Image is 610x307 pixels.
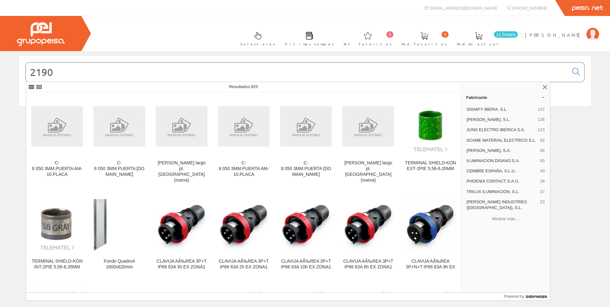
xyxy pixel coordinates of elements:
[464,213,547,224] button: Mostrar más…
[540,158,545,164] span: 50
[538,107,545,112] span: 137
[88,93,150,191] a: C-8 050 3MM.PUERTA EMBUTIDA.PL C-8 050 3MM.PUERTA [DOMAIN_NAME]
[466,199,538,211] span: [PERSON_NAME] INDUSTRIES ([GEOGRAPHIC_DATA]), S.L.
[17,22,65,46] img: Grupo Peisa
[93,199,145,251] img: Fondo Quadro4 1800x620mm
[151,93,212,191] a: Tornillo latón largo pl. Patavium(nueva) [PERSON_NAME] largo pl. [GEOGRAPHIC_DATA](nueva)
[213,191,275,277] a: CLAVIJA AÃ‰REA 3P+T IP66 63A 2h EX ZONA1 CLAVIJA AÃ‰REA 3P+T IP66 63A 2h EX ZONA1
[538,127,545,133] span: 123
[342,160,394,183] div: [PERSON_NAME] largo pl. [GEOGRAPHIC_DATA](nueva)
[93,106,145,147] img: C-8 050 3MM.PUERTA EMBUTIDA.PL
[218,199,270,251] img: CLAVIJA AÃ‰REA 3P+T IP66 63A 2h EX ZONA1
[405,101,456,152] img: TERMINAL SHIELD-KON EXT-2PIE 5,56-6,35MM
[280,106,332,147] img: C-8 050 3MM.PUERTA EMBUTIDA.PL
[442,31,449,38] span: 0
[156,258,207,270] div: CLAVIJA AÃ‰REA 3P+T IP66 63A 3h EX ZONA1
[31,106,83,147] img: C-8 050 3MM.PUERTA AM-10.PLACA
[457,41,500,47] span: Pedido actual
[399,93,461,191] a: TERMINAL SHIELD-KON EXT-2PIE 5,56-6,35MM TERMINAL SHIELD-KON EXT-2PIE 5,56-6,35MM
[218,160,270,177] div: C-8 050 3MM.PUERTA AM-10.PLACA
[93,160,145,177] div: C-8 050 3MM.PUERTA [DOMAIN_NAME]
[275,93,337,191] a: C-8 050 3MM.PUERTA EMBUTIDA.PL C-8 050 3MM.PUERTA [DOMAIN_NAME]
[19,114,591,119] div: © Grupo Peisa
[466,168,538,174] span: CEMBRE ESPAÑA, S.L.U.
[275,191,337,277] a: CLAVIJA AÃ‰REA 3P+T IP66 63A 10h EX ZONA1 CLAVIJA AÃ‰REA 3P+T IP66 63A 10h EX ZONA1
[31,160,83,177] div: C-8 050 3MM.PUERTA AM-10.PLACA
[342,106,394,147] img: Tornillo latón largo pl. Patavium(nueva)
[280,160,332,177] div: C-8 050 3MM.PUERTA [DOMAIN_NAME]
[405,160,456,172] div: TERMINAL SHIELD-KON EXT-2PIE 5,56-6,35MM
[156,160,207,183] div: [PERSON_NAME] largo pl. [GEOGRAPHIC_DATA](nueva)
[540,199,545,211] span: 23
[229,84,258,89] span: Resultados:
[504,293,550,300] a: Powered by
[279,26,337,50] a: Últimas compras
[466,117,535,123] span: [PERSON_NAME], S.L.
[466,178,538,184] span: PHOENIX CONTACT S.A.U,
[525,26,599,33] a: [PERSON_NAME]
[466,127,535,133] span: JUNG ELECTRO IBERICA S.A.
[337,93,399,191] a: Tornillo latón largo pl. Patavium(nueva) [PERSON_NAME] largo pl. [GEOGRAPHIC_DATA](nueva)
[26,63,569,82] input: Buscar...
[26,191,88,277] a: TERMINAL SHIELD-KON INT-2PIE 5,56-6,35MM TERMINAL SHIELD-KON INT-2PIE 5,56-6,35MM
[466,158,538,164] span: ILUMINACION DISANO S.A.
[466,189,538,195] span: TRILUX ILUMINACION, S.L.
[466,107,535,112] span: SIGNIFY IBERIA, S.L.
[525,32,583,38] span: [PERSON_NAME]
[538,117,545,123] span: 135
[512,5,547,11] span: [PHONE_NUMBER]
[241,41,275,47] span: Selectores
[31,199,83,251] img: TERMINAL SHIELD-KON INT-2PIE 5,56-6,35MM
[466,148,538,153] span: [PERSON_NAME], S.A.
[151,191,212,277] a: CLAVIJA AÃ‰REA 3P+T IP66 63A 3h EX ZONA1 CLAVIJA AÃ‰REA 3P+T IP66 63A 3h EX ZONA1
[156,106,207,147] img: Tornillo latón largo pl. Patavium(nueva)
[93,258,145,270] div: Fondo Quadro4 1800x620mm
[540,178,545,184] span: 28
[466,138,538,143] span: SCAME MATERIAL ELECTRICO S.L.
[342,199,394,251] img: CLAVIJA AÃ‰REA 3P+T IP66 63A 6h EX ZONA1
[405,258,456,270] div: CLAVIJA AÃ‰REA 3P+N+T IP66 63A 9h EX
[494,31,518,38] span: 11 línea/s
[280,199,332,251] img: CLAVIJA AÃ‰REA 3P+T IP66 63A 10h EX ZONA1
[430,5,497,11] span: [EMAIL_ADDRESS][DOMAIN_NAME]
[402,41,447,47] span: Ped. favoritos
[450,26,519,50] a: 11 línea/s Pedido actual
[285,41,334,47] span: Últimas compras
[26,93,88,191] a: C-8 050 3MM.PUERTA AM-10.PLACA C-8 050 3MM.PUERTA AM-10.PLACA
[251,84,258,89] span: 925
[213,93,275,191] a: C-8 050 3MM.PUERTA AM-10.PLACA C-8 050 3MM.PUERTA AM-10.PLACA
[386,31,393,38] span: 0
[540,168,545,174] span: 40
[156,199,207,251] img: CLAVIJA AÃ‰REA 3P+T IP66 63A 3h EX ZONA1
[540,189,545,195] span: 27
[342,258,394,270] div: CLAVIJA AÃ‰REA 3P+T IP66 63A 6h EX ZONA1
[218,258,270,270] div: CLAVIJA AÃ‰REA 3P+T IP66 63A 2h EX ZONA1
[540,148,545,153] span: 56
[540,138,545,143] span: 82
[344,41,392,47] span: Art. favoritos
[280,258,332,270] div: CLAVIJA AÃ‰REA 3P+T IP66 63A 10h EX ZONA1
[218,106,270,147] img: C-8 050 3MM.PUERTA AM-10.PLACA
[405,199,456,251] img: CLAVIJA AÃ‰REA 3P+N+T IP66 63A 9h EX
[31,258,83,270] div: TERMINAL SHIELD-KON INT-2PIE 5,56-6,35MM
[337,191,399,277] a: CLAVIJA AÃ‰REA 3P+T IP66 63A 6h EX ZONA1 CLAVIJA AÃ‰REA 3P+T IP66 63A 6h EX ZONA1
[461,92,550,102] a: Fabricante
[399,191,461,277] a: CLAVIJA AÃ‰REA 3P+N+T IP66 63A 9h EX CLAVIJA AÃ‰REA 3P+N+T IP66 63A 9h EX
[234,26,278,50] a: Selectores
[504,294,524,299] span: Powered by
[88,191,150,277] a: Fondo Quadro4 1800x620mm Fondo Quadro4 1800x620mm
